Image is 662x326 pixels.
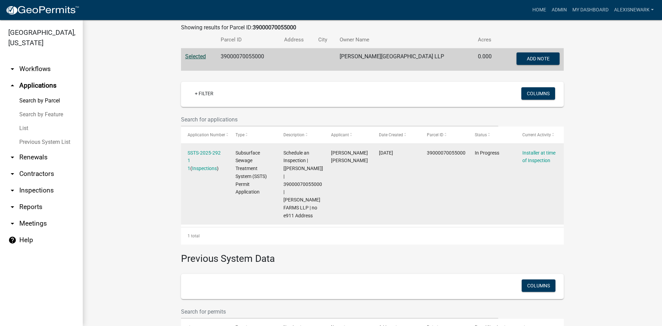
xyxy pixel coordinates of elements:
[188,132,225,137] span: Application Number
[277,127,325,143] datatable-header-cell: Description
[8,65,17,73] i: arrow_drop_down
[570,3,611,17] a: My Dashboard
[8,81,17,90] i: arrow_drop_up
[331,150,368,164] span: Peter Ross Johnson
[427,132,443,137] span: Parcel ID
[8,236,17,244] i: help
[8,153,17,161] i: arrow_drop_down
[235,150,267,195] span: Subsurface Sewage Treatment System (SSTS) Permit Application
[516,127,564,143] datatable-header-cell: Current Activity
[521,87,555,100] button: Columns
[8,170,17,178] i: arrow_drop_down
[181,305,498,319] input: Search for permits
[181,227,564,245] div: 1 total
[427,150,465,156] span: 39000070055000
[229,127,277,143] datatable-header-cell: Type
[522,279,555,292] button: Columns
[379,150,393,156] span: 07/23/2025
[217,48,280,71] td: 39000070055000
[379,132,403,137] span: Date Created
[8,203,17,211] i: arrow_drop_down
[474,32,501,48] th: Acres
[181,245,564,266] h3: Previous System Data
[324,127,372,143] datatable-header-cell: Applicant
[8,219,17,228] i: arrow_drop_down
[549,3,570,17] a: Admin
[335,32,474,48] th: Owner Name
[189,87,219,100] a: + Filter
[372,127,420,143] datatable-header-cell: Date Created
[235,132,244,137] span: Type
[280,32,314,48] th: Address
[188,150,221,171] a: SSTS-2025-292 1 1
[331,132,349,137] span: Applicant
[420,127,468,143] datatable-header-cell: Parcel ID
[475,132,487,137] span: Status
[516,52,560,65] button: Add Note
[530,3,549,17] a: Home
[181,127,229,143] datatable-header-cell: Application Number
[192,166,217,171] a: Inspections
[522,132,551,137] span: Current Activity
[314,32,335,48] th: City
[185,53,206,60] a: Selected
[335,48,474,71] td: [PERSON_NAME][GEOGRAPHIC_DATA] LLP
[181,23,564,32] div: Showing results for Parcel ID:
[253,24,296,31] strong: 39000070055000
[188,149,222,172] div: ( )
[526,56,549,61] span: Add Note
[468,127,516,143] datatable-header-cell: Status
[181,112,498,127] input: Search for applications
[475,150,499,156] span: In Progress
[8,186,17,195] i: arrow_drop_down
[611,3,656,17] a: alexisnewark
[283,132,304,137] span: Description
[283,150,323,218] span: Schedule an Inspection | [Sheila Dahl] | 39000070055000 | WESTBY FARMS LLP | no e911 Address
[522,150,555,164] a: Installer at time of Inspection
[217,32,280,48] th: Parcel ID
[474,48,501,71] td: 0.000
